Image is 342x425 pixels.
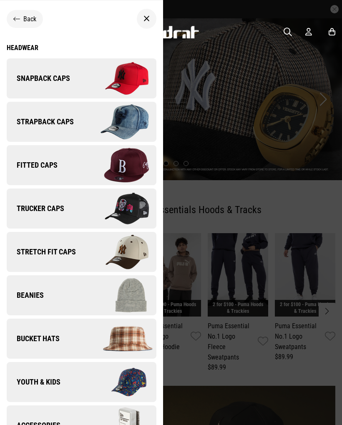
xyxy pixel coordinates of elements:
a: Trucker Caps Company [7,189,156,229]
span: Fitted Caps [7,160,58,170]
button: Open LiveChat chat widget [7,3,32,28]
span: Trucker Caps [7,204,64,214]
span: Back [23,15,36,23]
a: Strapback Caps Company [7,102,156,142]
span: Bucket Hats [7,334,60,344]
span: Beanies [7,290,44,300]
a: Headwear [7,44,156,52]
span: Strapback Caps [7,117,74,127]
a: Beanies Company [7,275,156,315]
img: Redrat logo [144,26,199,38]
a: Fitted Caps Company [7,145,156,185]
img: Company [81,58,156,99]
img: Company [81,231,156,273]
img: Company [81,144,156,186]
img: Company [81,318,156,360]
img: Company [81,188,156,229]
img: Company [81,101,156,143]
a: Youth & Kids Company [7,362,156,402]
a: Stretch Fit Caps Company [7,232,156,272]
a: Snapback Caps Company [7,58,156,98]
span: Snapback Caps [7,73,70,83]
a: Bucket Hats Company [7,319,156,359]
img: Company [81,361,156,403]
span: Youth & Kids [7,377,60,387]
span: Stretch Fit Caps [7,247,76,257]
img: Company [81,274,156,316]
